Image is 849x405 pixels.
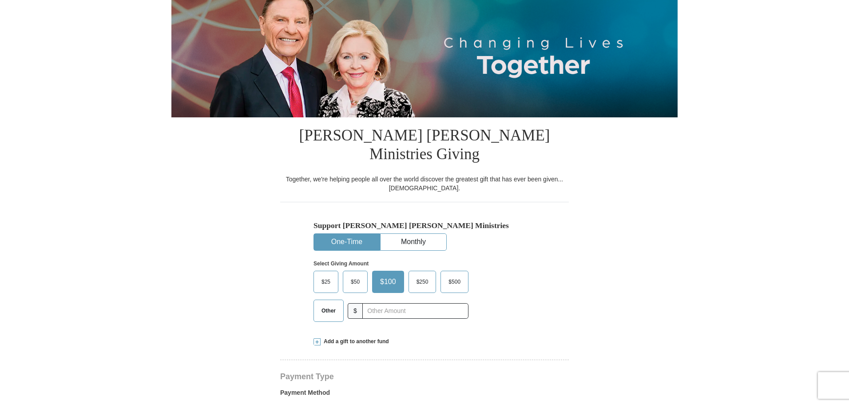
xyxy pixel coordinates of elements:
[313,221,536,230] h5: Support [PERSON_NAME] [PERSON_NAME] Ministries
[412,275,433,289] span: $250
[381,234,446,250] button: Monthly
[317,275,335,289] span: $25
[280,175,569,192] div: Together, we're helping people all over the world discover the greatest gift that has ever been g...
[317,304,340,317] span: Other
[321,338,389,345] span: Add a gift to another fund
[280,388,569,401] label: Payment Method
[346,275,364,289] span: $50
[348,303,363,319] span: $
[362,303,468,319] input: Other Amount
[280,117,569,175] h1: [PERSON_NAME] [PERSON_NAME] Ministries Giving
[280,373,569,380] h4: Payment Type
[314,234,380,250] button: One-Time
[313,261,369,267] strong: Select Giving Amount
[444,275,465,289] span: $500
[376,275,401,289] span: $100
